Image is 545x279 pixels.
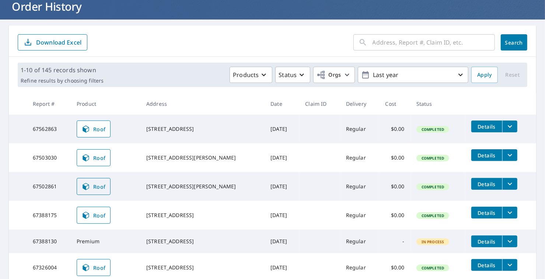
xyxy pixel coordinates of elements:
span: Orgs [317,70,341,80]
p: Download Excel [36,38,81,46]
a: Roof [77,259,111,276]
p: Status [279,70,297,79]
span: Roof [81,153,106,162]
div: [STREET_ADDRESS] [146,238,259,245]
p: 1-10 of 145 records shown [21,66,104,74]
span: Roof [81,263,106,272]
td: $0.00 [380,172,411,201]
button: detailsBtn-67503030 [471,149,502,161]
th: Status [411,93,465,115]
div: [STREET_ADDRESS] [146,125,259,133]
td: 67503030 [27,143,71,172]
button: filesDropdownBtn-67326004 [502,259,517,271]
td: 67502861 [27,172,71,201]
span: In Process [417,239,449,244]
button: filesDropdownBtn-67502861 [502,178,517,190]
a: Roof [77,121,111,137]
td: $0.00 [380,143,411,172]
span: Completed [417,127,448,132]
div: [STREET_ADDRESS][PERSON_NAME] [146,154,259,161]
p: Products [233,70,259,79]
button: Download Excel [18,34,87,50]
button: detailsBtn-67326004 [471,259,502,271]
a: Roof [77,207,111,224]
p: Last year [370,69,456,81]
button: detailsBtn-67562863 [471,121,502,132]
td: Regular [340,201,380,230]
td: Premium [71,230,140,253]
span: Apply [477,70,492,80]
td: [DATE] [265,143,299,172]
button: filesDropdownBtn-67388175 [502,207,517,219]
button: Last year [358,67,468,83]
span: Completed [417,184,448,189]
th: Report # [27,93,71,115]
th: Cost [380,93,411,115]
input: Address, Report #, Claim ID, etc. [373,32,495,53]
span: Details [476,152,498,159]
span: Details [476,238,498,245]
button: Status [275,67,310,83]
span: Roof [81,211,106,220]
span: Completed [417,265,448,271]
button: Products [230,67,272,83]
td: Regular [340,230,380,253]
span: Details [476,262,498,269]
span: Search [507,39,521,46]
button: detailsBtn-67388130 [471,236,502,247]
td: [DATE] [265,115,299,143]
a: Roof [77,149,111,166]
a: Roof [77,178,111,195]
td: [DATE] [265,201,299,230]
td: [DATE] [265,172,299,201]
td: 67388130 [27,230,71,253]
span: Details [476,209,498,216]
th: Address [140,93,265,115]
button: filesDropdownBtn-67503030 [502,149,517,161]
span: Details [476,181,498,188]
td: Regular [340,143,380,172]
td: - [380,230,411,253]
span: Completed [417,156,448,161]
td: 67388175 [27,201,71,230]
div: [STREET_ADDRESS] [146,264,259,271]
th: Delivery [340,93,380,115]
div: [STREET_ADDRESS] [146,212,259,219]
td: $0.00 [380,115,411,143]
button: Search [501,34,527,50]
span: Details [476,123,498,130]
th: Product [71,93,140,115]
td: Regular [340,115,380,143]
button: filesDropdownBtn-67562863 [502,121,517,132]
p: Refine results by choosing filters [21,77,104,84]
button: Orgs [313,67,355,83]
button: Apply [471,67,498,83]
th: Claim ID [299,93,340,115]
button: filesDropdownBtn-67388130 [502,236,517,247]
td: [DATE] [265,230,299,253]
td: Regular [340,172,380,201]
button: detailsBtn-67388175 [471,207,502,219]
span: Completed [417,213,448,218]
div: [STREET_ADDRESS][PERSON_NAME] [146,183,259,190]
th: Date [265,93,299,115]
td: $0.00 [380,201,411,230]
button: detailsBtn-67502861 [471,178,502,190]
span: Roof [81,182,106,191]
td: 67562863 [27,115,71,143]
span: Roof [81,125,106,133]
